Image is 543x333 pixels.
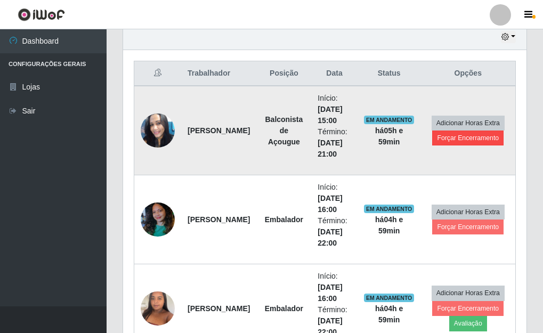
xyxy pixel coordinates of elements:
li: Início: [318,182,351,215]
time: [DATE] 21:00 [318,139,342,158]
li: Término: [318,126,351,160]
button: Adicionar Horas Extra [432,286,505,300]
strong: Balconista de Açougue [265,115,303,146]
button: Avaliação [449,316,487,331]
th: Status [358,61,421,86]
img: CoreUI Logo [18,8,65,21]
strong: Embalador [265,304,303,313]
time: [DATE] 22:00 [318,228,342,247]
button: Adicionar Horas Extra [432,116,505,131]
strong: [PERSON_NAME] [188,126,250,135]
button: Forçar Encerramento [432,301,504,316]
button: Forçar Encerramento [432,131,504,145]
img: 1732654332869.jpeg [141,197,175,242]
img: 1687286924970.jpeg [141,113,175,148]
span: EM ANDAMENTO [364,294,415,302]
strong: [PERSON_NAME] [188,215,250,224]
li: Término: [318,215,351,249]
strong: há 04 h e 59 min [375,304,403,324]
time: [DATE] 16:00 [318,194,342,214]
button: Adicionar Horas Extra [432,205,505,220]
span: EM ANDAMENTO [364,116,415,124]
th: Opções [421,61,516,86]
li: Início: [318,271,351,304]
strong: [PERSON_NAME] [188,304,250,313]
img: 1751846244221.jpeg [141,286,175,331]
span: EM ANDAMENTO [364,205,415,213]
strong: há 05 h e 59 min [375,126,403,146]
th: Posição [256,61,311,86]
time: [DATE] 16:00 [318,283,342,303]
strong: há 04 h e 59 min [375,215,403,235]
button: Forçar Encerramento [432,220,504,234]
th: Data [311,61,357,86]
th: Trabalhador [181,61,256,86]
strong: Embalador [265,215,303,224]
li: Início: [318,93,351,126]
time: [DATE] 15:00 [318,105,342,125]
